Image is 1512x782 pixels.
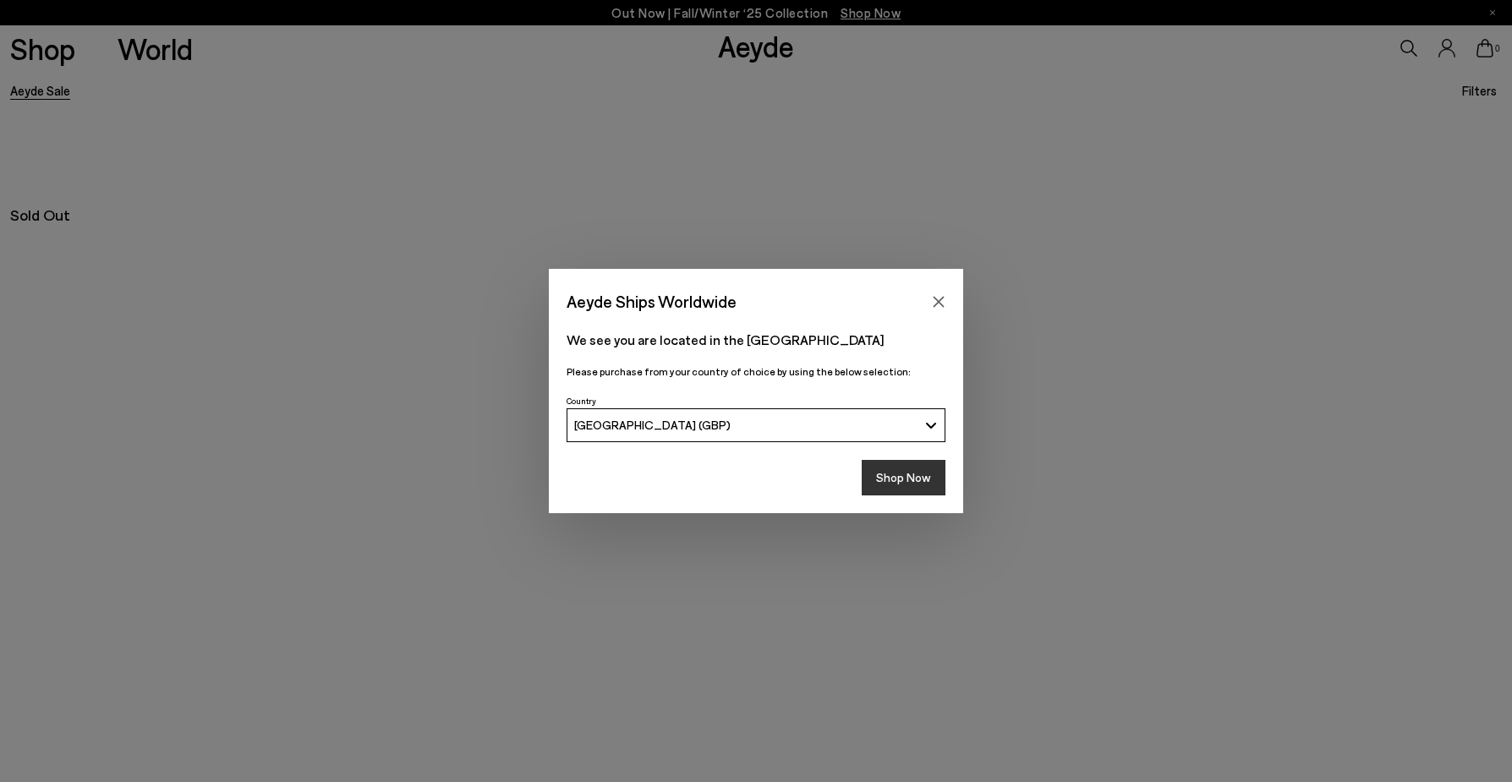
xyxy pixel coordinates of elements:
[574,418,731,432] span: [GEOGRAPHIC_DATA] (GBP)
[567,396,596,406] span: Country
[567,364,945,380] p: Please purchase from your country of choice by using the below selection:
[926,289,951,314] button: Close
[862,460,945,495] button: Shop Now
[567,330,945,350] p: We see you are located in the [GEOGRAPHIC_DATA]
[567,287,737,316] span: Aeyde Ships Worldwide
